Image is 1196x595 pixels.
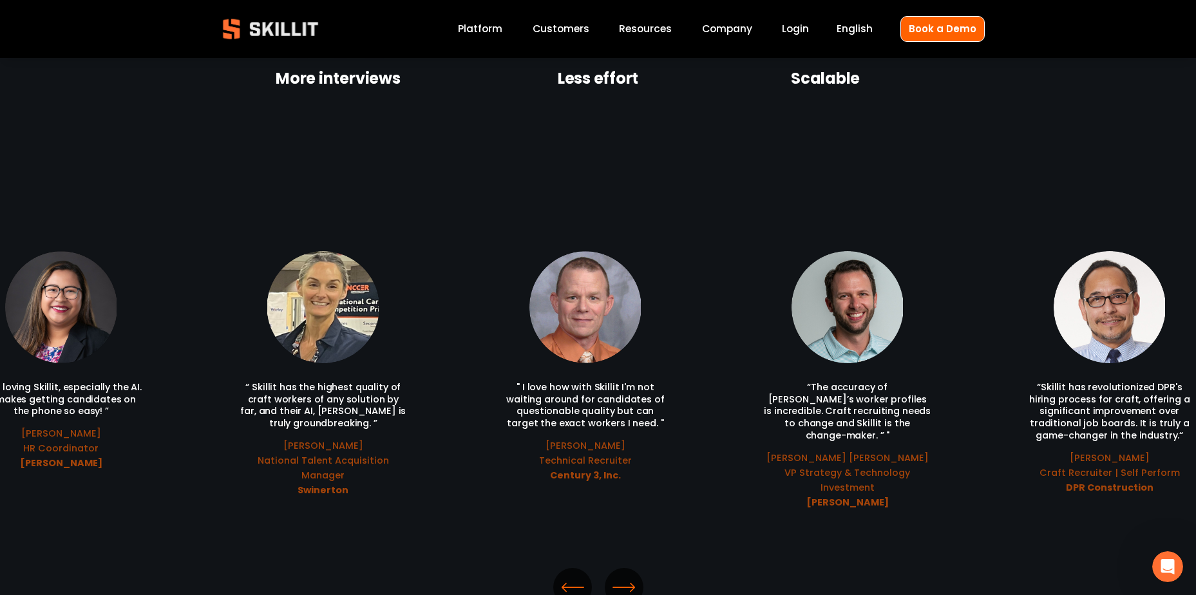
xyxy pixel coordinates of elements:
a: Platform [458,21,502,38]
a: Book a Demo [900,16,985,41]
a: Login [782,21,809,38]
iframe: Intercom live chat [1152,551,1183,582]
a: folder dropdown [619,21,672,38]
span: Resources [619,21,672,36]
a: Company [702,21,752,38]
img: Skillit [212,10,329,48]
a: Customers [533,21,589,38]
span: English [837,21,873,36]
div: language picker [837,21,873,38]
strong: Scalable [791,66,860,93]
strong: More interviews [276,66,400,93]
strong: Less effort [558,66,638,93]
